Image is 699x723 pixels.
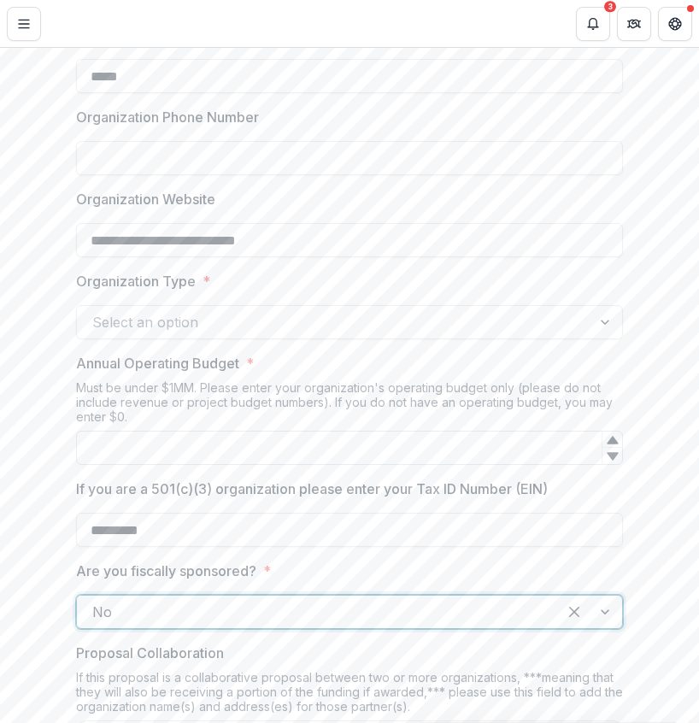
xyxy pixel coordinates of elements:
[576,7,610,41] button: Notifications
[76,479,548,499] p: If you are a 501(c)(3) organization please enter your Tax ID Number (EIN)
[76,561,256,581] p: Are you fiscally sponsored?
[76,380,623,431] div: Must be under $1MM. Please enter your organization's operating budget only (please do not include...
[76,353,239,373] p: Annual Operating Budget
[604,1,616,13] div: 3
[617,7,651,41] button: Partners
[76,189,215,209] p: Organization Website
[76,271,196,291] p: Organization Type
[76,643,224,663] p: Proposal Collaboration
[76,107,259,127] p: Organization Phone Number
[7,7,41,41] button: Toggle Menu
[76,670,623,720] div: If this proposal is a collaborative proposal between two or more organizations, ***meaning that t...
[561,598,588,626] div: Clear selected options
[658,7,692,41] button: Get Help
